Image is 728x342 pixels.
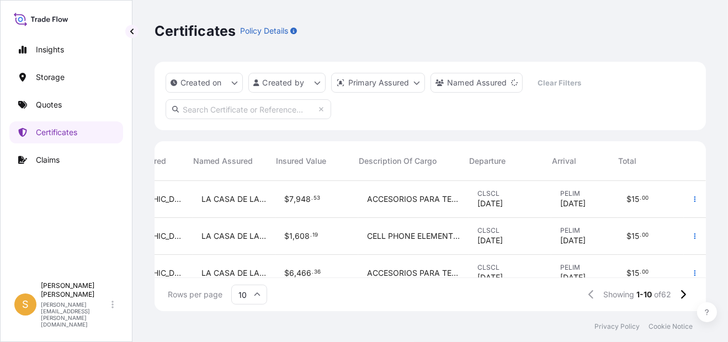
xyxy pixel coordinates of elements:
span: $ [284,195,289,203]
span: 00 [642,270,649,274]
span: 1 [289,232,293,240]
span: 53 [313,196,320,200]
button: createdBy Filter options [248,73,326,93]
span: . [640,270,641,274]
span: 19 [312,233,318,237]
span: CLSCL [477,189,543,198]
span: Named Assured [193,156,253,167]
span: CELL PHONE ELEMENTS AND ACCESORIES [367,231,460,242]
span: PELIM [560,226,609,235]
span: 608 [295,232,310,240]
p: Certificates [155,22,236,40]
span: . [310,233,312,237]
p: [PERSON_NAME] [PERSON_NAME] [41,281,109,299]
span: LA CASA DE LAS CARCASAS PERU S.A.C. [201,194,267,205]
p: Claims [36,154,60,165]
span: Primary Assured [105,156,166,167]
p: Insights [36,44,64,55]
span: , [294,195,296,203]
span: $ [626,269,631,277]
span: . [311,196,313,200]
a: Certificates [9,121,123,143]
span: 15 [631,195,639,203]
button: Clear Filters [528,74,590,92]
span: $ [284,269,289,277]
span: , [294,269,296,277]
span: ACCESORIOS PARA TELEFONIA MOVIL [367,268,460,279]
p: Created by [263,77,305,88]
p: Policy Details [240,25,288,36]
span: 948 [296,195,311,203]
span: Total [618,156,636,167]
span: 15 [631,232,639,240]
span: Rows per page [168,289,222,300]
p: [PERSON_NAME][EMAIL_ADDRESS][PERSON_NAME][DOMAIN_NAME] [41,301,109,328]
p: Quotes [36,99,62,110]
span: Showing [603,289,634,300]
span: 15 [631,269,639,277]
span: 6 [289,269,294,277]
span: 36 [314,270,321,274]
span: $ [626,195,631,203]
button: cargoOwner Filter options [431,73,523,93]
span: 466 [296,269,311,277]
span: $ [626,232,631,240]
span: CLSCL [477,226,543,235]
span: [DATE] [477,272,503,283]
span: ACCESORIOS PARA TELEFONIA MOVIL [367,194,460,205]
span: . [640,233,641,237]
a: Storage [9,66,123,88]
p: Clear Filters [538,77,581,88]
span: 00 [642,196,649,200]
p: Created on [180,77,222,88]
span: CLSCL [477,263,543,272]
span: LA CASA DE LAS CARCASAS PERU S.A.C. [201,231,267,242]
span: Arrival [552,156,576,167]
p: Named Assured [447,77,507,88]
a: Claims [9,149,123,171]
span: Description Of Cargo [359,156,437,167]
span: of 62 [654,289,671,300]
span: [DATE] [560,198,586,209]
button: createdOn Filter options [166,73,243,93]
p: Primary Assured [348,77,409,88]
span: 1-10 [636,289,652,300]
span: 00 [642,233,649,237]
span: . [640,196,641,200]
a: Privacy Policy [594,322,640,331]
span: [DATE] [560,272,586,283]
span: , [293,232,295,240]
span: S [22,299,29,310]
button: distributor Filter options [331,73,425,93]
p: Certificates [36,127,77,138]
span: [DATE] [560,235,586,246]
span: $ [284,232,289,240]
a: Cookie Notice [649,322,693,331]
span: . [312,270,313,274]
a: Quotes [9,94,123,116]
span: 7 [289,195,294,203]
span: Departure [469,156,506,167]
input: Search Certificate or Reference... [166,99,331,119]
span: PELIM [560,189,609,198]
span: PELIM [560,263,609,272]
span: [DATE] [477,235,503,246]
p: Storage [36,72,65,83]
span: Insured Value [276,156,326,167]
span: LA CASA DE LAS CARCASAS PERU S.A.C. [201,268,267,279]
a: Insights [9,39,123,61]
span: [DATE] [477,198,503,209]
